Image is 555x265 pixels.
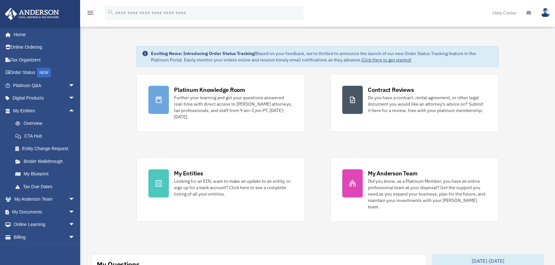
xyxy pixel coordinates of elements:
span: arrow_drop_down [69,231,81,244]
a: Digital Productsarrow_drop_down [4,92,85,105]
a: Online Ordering [4,41,85,54]
img: User Pic [541,8,550,17]
a: menu [87,11,94,17]
span: arrow_drop_down [69,205,81,219]
a: Platinum Knowledge Room Further your learning and get your questions answered real-time with dire... [137,74,305,132]
a: Overview [9,117,85,130]
div: Looking for an EIN, want to make an update to an entity, or sign up for a bank account? Click her... [174,178,293,197]
a: My Documentsarrow_drop_down [4,205,85,218]
a: My Anderson Team Did you know, as a Platinum Member, you have an entire professional team at your... [330,157,499,222]
div: NEW [37,68,51,77]
a: Binder Walkthrough [9,155,85,168]
a: Events Calendar [4,244,85,256]
span: arrow_drop_down [69,79,81,92]
a: Click Here to get started! [361,57,411,63]
div: My Anderson Team [368,169,417,177]
img: Anderson Advisors Platinum Portal [3,8,61,20]
span: arrow_drop_down [69,193,81,206]
i: search [107,9,114,16]
a: Tax Due Dates [9,180,85,193]
div: Based on your feedback, we're thrilled to announce the launch of our new Order Status Tracking fe... [151,50,493,63]
i: menu [87,9,94,17]
div: Contract Reviews [368,86,414,94]
a: Tax Organizers [4,53,85,66]
a: Platinum Q&Aarrow_drop_down [4,79,85,92]
a: CTA Hub [9,130,85,142]
a: My Entities Looking for an EIN, want to make an update to an entity, or sign up for a bank accoun... [137,157,305,222]
span: arrow_drop_down [69,92,81,105]
a: Billingarrow_drop_down [4,231,85,244]
a: Entity Change Request [9,142,85,155]
div: Do you have a contract, rental agreement, or other legal document you would like an attorney's ad... [368,94,487,114]
div: Further your learning and get your questions answered real-time with direct access to [PERSON_NAM... [174,94,293,120]
div: Platinum Knowledge Room [174,86,245,94]
a: Home [4,28,81,41]
a: Order StatusNEW [4,66,85,79]
a: My Blueprint [9,168,85,181]
span: arrow_drop_up [69,104,81,117]
a: Online Learningarrow_drop_down [4,218,85,231]
a: My Entitiesarrow_drop_up [4,104,85,117]
strong: Exciting News: Introducing Order Status Tracking! [151,51,256,56]
a: My Anderson Teamarrow_drop_down [4,193,85,206]
span: arrow_drop_down [69,218,81,231]
div: Did you know, as a Platinum Member, you have an entire professional team at your disposal? Get th... [368,178,487,210]
div: My Entities [174,169,203,177]
a: Contract Reviews Do you have a contract, rental agreement, or other legal document you would like... [330,74,499,132]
